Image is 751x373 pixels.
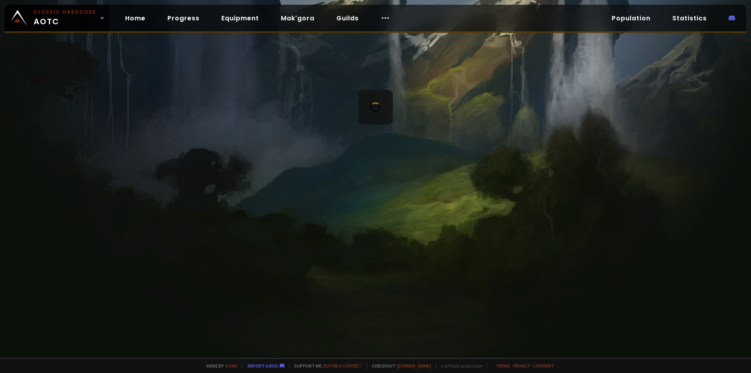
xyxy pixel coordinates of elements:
small: Classic Hardcore [34,9,96,16]
a: Mak'gora [275,10,321,26]
a: Terms [496,363,510,369]
a: Guilds [330,10,365,26]
a: a fan [225,363,237,369]
span: Checkout [367,363,431,369]
span: Support me, [289,363,362,369]
a: Classic HardcoreAOTC [5,5,110,31]
a: Progress [161,10,206,26]
a: [DOMAIN_NAME] [397,363,431,369]
a: Consent [533,363,554,369]
a: Home [119,10,152,26]
a: Privacy [513,363,530,369]
a: Report a bug [248,363,278,369]
a: Equipment [215,10,265,26]
span: Made by [202,363,237,369]
a: Buy me a coffee [323,363,362,369]
a: Population [605,10,657,26]
a: Statistics [666,10,713,26]
span: AOTC [34,9,96,27]
span: v. d752d5 - production [436,363,483,369]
